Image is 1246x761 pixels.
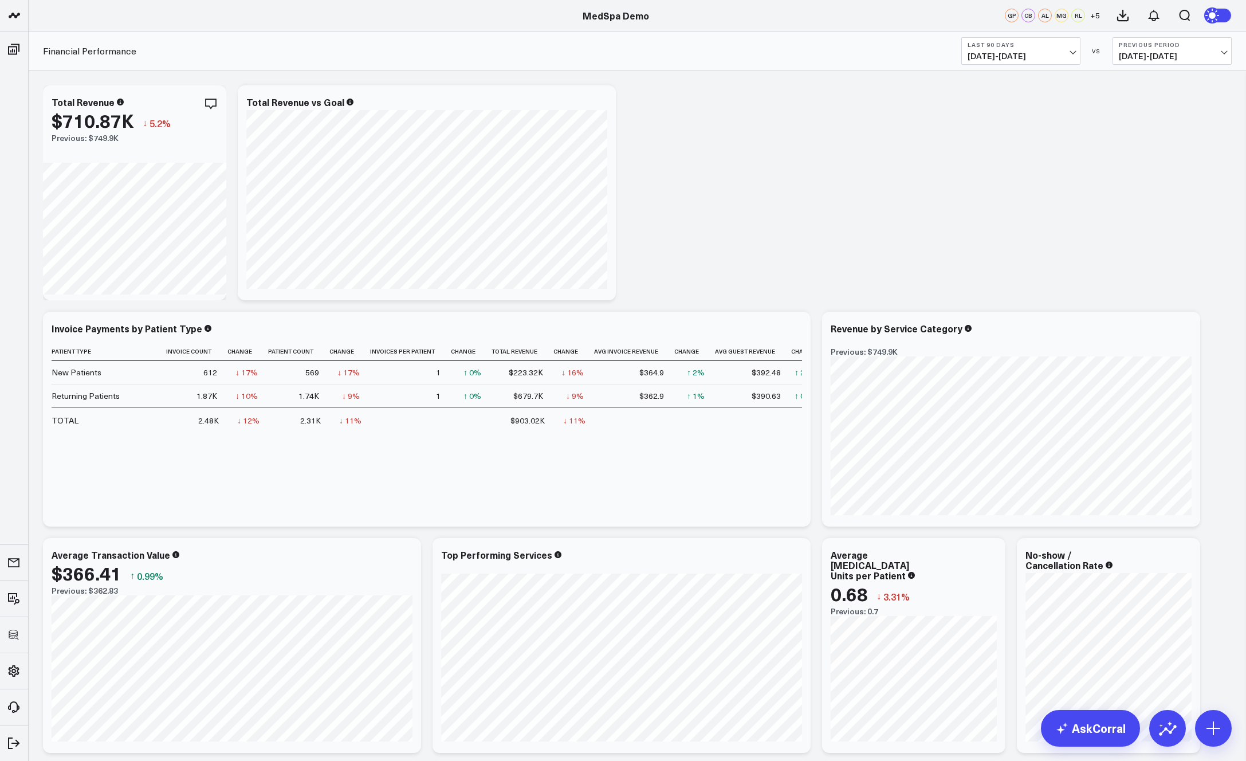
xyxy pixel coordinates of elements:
[752,390,781,402] div: $390.63
[1113,37,1232,65] button: Previous Period[DATE]-[DATE]
[961,37,1080,65] button: Last 90 Days[DATE]-[DATE]
[1055,9,1068,22] div: MG
[513,390,543,402] div: $679.7K
[52,415,78,426] div: TOTAL
[137,570,163,582] span: 0.99%
[1025,548,1103,571] div: No-show / Cancellation Rate
[463,367,481,378] div: ↑ 0%
[166,342,227,361] th: Invoice Count
[227,342,268,361] th: Change
[246,96,344,108] div: Total Revenue vs Goal
[492,342,553,361] th: Total Revenue
[1090,11,1100,19] span: + 5
[561,367,584,378] div: ↓ 16%
[1088,9,1102,22] button: +5
[329,342,370,361] th: Change
[1038,9,1052,22] div: AL
[300,415,321,426] div: 2.31K
[831,548,909,582] div: Average [MEDICAL_DATA] Units per Patient
[563,415,585,426] div: ↓ 11%
[831,583,868,604] div: 0.68
[436,367,441,378] div: 1
[752,367,781,378] div: $392.48
[566,390,584,402] div: ↓ 9%
[831,607,997,616] div: Previous: 0.7
[1119,41,1225,48] b: Previous Period
[337,367,360,378] div: ↓ 17%
[441,548,552,561] div: Top Performing Services
[268,342,329,361] th: Patient Count
[594,342,674,361] th: Avg Invoice Revenue
[342,390,360,402] div: ↓ 9%
[510,415,545,426] div: $903.02K
[795,390,812,402] div: ↑ 0%
[52,134,218,143] div: Previous: $749.9K
[451,342,492,361] th: Change
[1005,9,1019,22] div: GP
[1041,710,1140,747] a: AskCorral
[1086,48,1107,54] div: VS
[196,390,217,402] div: 1.87K
[436,390,441,402] div: 1
[43,45,136,57] a: Financial Performance
[339,415,361,426] div: ↓ 11%
[235,367,258,378] div: ↓ 17%
[305,367,319,378] div: 569
[883,590,910,603] span: 3.31%
[795,367,812,378] div: ↑ 2%
[553,342,594,361] th: Change
[52,96,115,108] div: Total Revenue
[674,342,715,361] th: Change
[791,342,823,361] th: Change
[235,390,258,402] div: ↓ 10%
[370,342,451,361] th: Invoices Per Patient
[639,390,664,402] div: $362.9
[237,415,260,426] div: ↓ 12%
[130,568,135,583] span: ↑
[583,9,649,22] a: MedSpa Demo
[831,347,1192,356] div: Previous: $749.9K
[1119,52,1225,61] span: [DATE] - [DATE]
[198,415,219,426] div: 2.48K
[52,342,166,361] th: Patient Type
[52,548,170,561] div: Average Transaction Value
[52,110,134,131] div: $710.87K
[52,367,101,378] div: New Patients
[143,116,147,131] span: ↓
[52,586,412,595] div: Previous: $362.83
[509,367,543,378] div: $223.32K
[687,367,705,378] div: ↑ 2%
[203,367,217,378] div: 612
[52,390,120,402] div: Returning Patients
[831,322,962,335] div: Revenue by Service Category
[52,322,202,335] div: Invoice Payments by Patient Type
[150,117,171,130] span: 5.2%
[639,367,664,378] div: $364.9
[463,390,481,402] div: ↑ 0%
[1071,9,1085,22] div: RL
[1021,9,1035,22] div: CB
[968,41,1074,48] b: Last 90 Days
[298,390,319,402] div: 1.74K
[687,390,705,402] div: ↑ 1%
[715,342,791,361] th: Avg Guest Revenue
[52,563,121,583] div: $366.41
[968,52,1074,61] span: [DATE] - [DATE]
[876,589,881,604] span: ↓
